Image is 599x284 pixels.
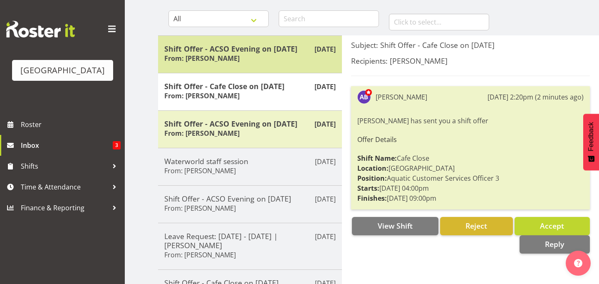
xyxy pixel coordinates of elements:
[164,82,336,91] h5: Shift Offer - Cafe Close on [DATE]
[351,56,590,65] h5: Recipients: [PERSON_NAME]
[357,164,389,173] strong: Location:
[21,160,108,172] span: Shifts
[279,10,379,27] input: Search
[357,194,387,203] strong: Finishes:
[21,118,121,131] span: Roster
[376,92,427,102] div: [PERSON_NAME]
[21,181,108,193] span: Time & Attendance
[587,122,595,151] span: Feedback
[465,221,487,231] span: Reject
[164,251,236,259] h6: From: [PERSON_NAME]
[357,184,379,193] strong: Starts:
[20,64,105,77] div: [GEOGRAPHIC_DATA]
[164,232,336,250] h5: Leave Request: [DATE] - [DATE] | [PERSON_NAME]
[540,221,564,231] span: Accept
[314,119,336,129] p: [DATE]
[21,202,108,214] span: Finance & Reporting
[164,194,336,203] h5: Shift Offer - ACSO Evening on [DATE]
[314,44,336,54] p: [DATE]
[315,232,336,242] p: [DATE]
[314,82,336,92] p: [DATE]
[315,194,336,204] p: [DATE]
[164,92,240,100] h6: From: [PERSON_NAME]
[164,44,336,53] h5: Shift Offer - ACSO Evening on [DATE]
[113,141,121,149] span: 3
[352,217,438,235] button: View Shift
[6,21,75,37] img: Rosterit website logo
[574,259,582,267] img: help-xxl-2.png
[583,114,599,170] button: Feedback - Show survey
[378,221,413,231] span: View Shift
[389,14,489,30] input: Click to select...
[164,167,236,175] h6: From: [PERSON_NAME]
[440,217,513,235] button: Reject
[488,92,584,102] div: [DATE] 2:20pm (2 minutes ago)
[515,217,590,235] button: Accept
[164,54,240,62] h6: From: [PERSON_NAME]
[520,235,590,254] button: Reply
[357,154,397,163] strong: Shift Name:
[357,174,387,183] strong: Position:
[357,114,584,205] div: [PERSON_NAME] has sent you a shift offer Cafe Close [GEOGRAPHIC_DATA] Aquatic Customer Services O...
[164,204,236,212] h6: From: [PERSON_NAME]
[315,157,336,167] p: [DATE]
[545,239,564,249] span: Reply
[164,157,336,166] h5: Waterworld staff session
[164,119,336,128] h5: Shift Offer - ACSO Evening on [DATE]
[21,139,113,152] span: Inbox
[164,129,240,137] h6: From: [PERSON_NAME]
[357,136,584,143] h6: Offer Details
[351,40,590,50] h5: Subject: Shift Offer - Cafe Close on [DATE]
[357,90,371,104] img: amber-jade-brass10310.jpg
